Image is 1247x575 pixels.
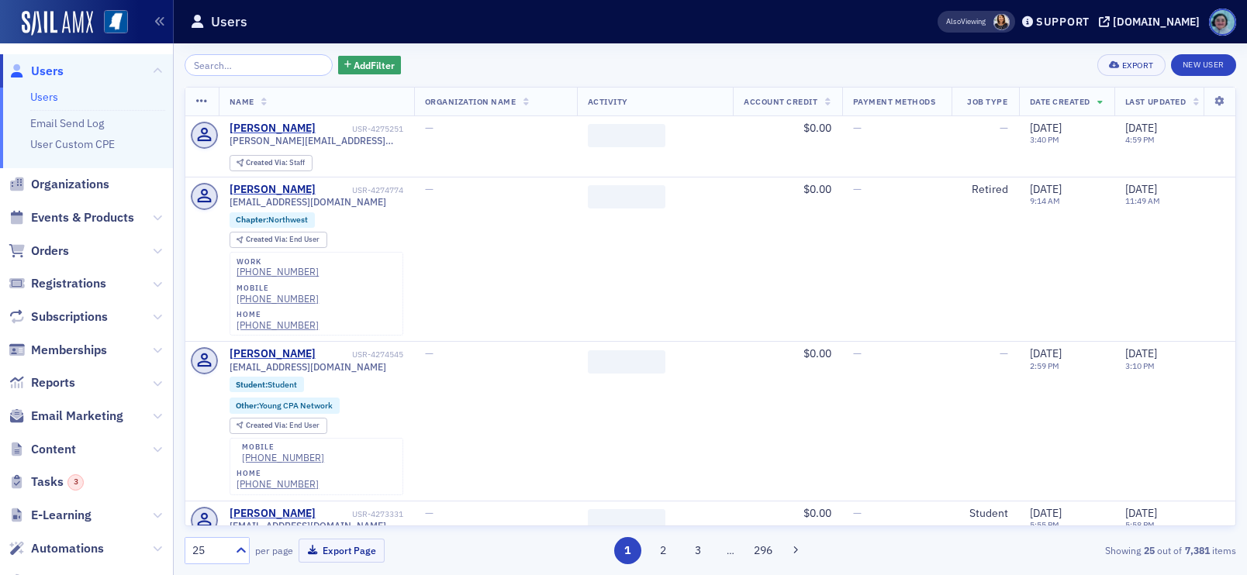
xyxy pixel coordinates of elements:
[230,347,316,361] a: [PERSON_NAME]
[246,236,320,244] div: End User
[1125,346,1157,360] span: [DATE]
[246,157,289,167] span: Created Via :
[1000,121,1008,135] span: —
[230,507,316,521] a: [PERSON_NAME]
[1125,96,1186,107] span: Last Updated
[1030,195,1060,206] time: 9:14 AM
[230,212,316,228] div: Chapter:
[237,266,319,277] a: [PHONE_NUMBER]
[1036,15,1090,29] div: Support
[31,176,109,193] span: Organizations
[588,185,665,208] span: ‌
[237,257,319,267] div: work
[246,420,289,430] span: Created Via :
[318,124,403,134] div: USR-4275251
[237,478,319,490] a: [PHONE_NUMBER]
[1030,506,1062,520] span: [DATE]
[31,473,84,491] span: Tasks
[1030,121,1062,135] span: [DATE]
[31,63,64,80] span: Users
[1209,9,1236,36] span: Profile
[255,543,293,557] label: per page
[237,310,319,319] div: home
[588,96,628,107] span: Activity
[1182,543,1212,557] strong: 7,381
[237,284,319,293] div: mobile
[962,183,1008,197] div: Retired
[230,122,316,136] a: [PERSON_NAME]
[230,520,386,532] span: [EMAIL_ADDRESS][DOMAIN_NAME]
[425,182,434,196] span: —
[1125,360,1155,371] time: 3:10 PM
[236,379,268,390] span: Student :
[31,540,104,557] span: Automations
[93,10,128,36] a: View Homepage
[993,14,1010,30] span: Noma Burge
[588,509,665,532] span: ‌
[1141,543,1157,557] strong: 25
[1000,346,1008,360] span: —
[1030,134,1059,145] time: 3:40 PM
[242,442,324,452] div: mobile
[230,196,386,208] span: [EMAIL_ADDRESS][DOMAIN_NAME]
[230,232,327,248] div: Created Via: End User
[853,346,862,360] span: —
[649,537,676,564] button: 2
[853,96,936,107] span: Payment Methods
[9,408,123,425] a: Email Marketing
[946,16,986,27] span: Viewing
[1030,96,1090,107] span: Date Created
[318,509,403,519] div: USR-4273331
[9,209,134,226] a: Events & Products
[236,380,297,390] a: Student:Student
[246,234,289,244] span: Created Via :
[1125,121,1157,135] span: [DATE]
[720,543,741,557] span: …
[185,54,333,76] input: Search…
[236,400,259,411] span: Other :
[1030,519,1059,530] time: 5:55 PM
[230,377,305,392] div: Student:
[967,96,1007,107] span: Job Type
[1125,134,1155,145] time: 4:59 PM
[425,96,516,107] span: Organization Name
[9,374,75,391] a: Reports
[685,537,712,564] button: 3
[31,275,106,292] span: Registrations
[242,452,324,463] a: [PHONE_NUMBER]
[1030,182,1062,196] span: [DATE]
[230,398,340,413] div: Other:
[9,473,84,491] a: Tasks3
[1125,519,1155,530] time: 5:58 PM
[230,183,316,197] div: [PERSON_NAME]
[237,319,319,331] a: [PHONE_NUMBER]
[230,155,313,171] div: Created Via: Staff
[9,243,69,260] a: Orders
[9,342,107,359] a: Memberships
[31,507,92,524] span: E-Learning
[9,441,76,458] a: Content
[237,293,319,305] a: [PHONE_NUMBER]
[614,537,641,564] button: 1
[9,507,92,524] a: E-Learning
[588,124,665,147] span: ‌
[425,121,434,135] span: —
[236,401,333,411] a: Other:Young CPA Network
[1122,61,1154,70] div: Export
[962,507,1008,521] div: Student
[31,441,76,458] span: Content
[9,176,109,193] a: Organizations
[588,350,665,374] span: ‌
[946,16,961,26] div: Also
[853,121,862,135] span: —
[803,121,831,135] span: $0.00
[230,361,386,373] span: [EMAIL_ADDRESS][DOMAIN_NAME]
[9,540,104,557] a: Automations
[1125,182,1157,196] span: [DATE]
[237,469,319,478] div: home
[104,10,128,34] img: SailAMX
